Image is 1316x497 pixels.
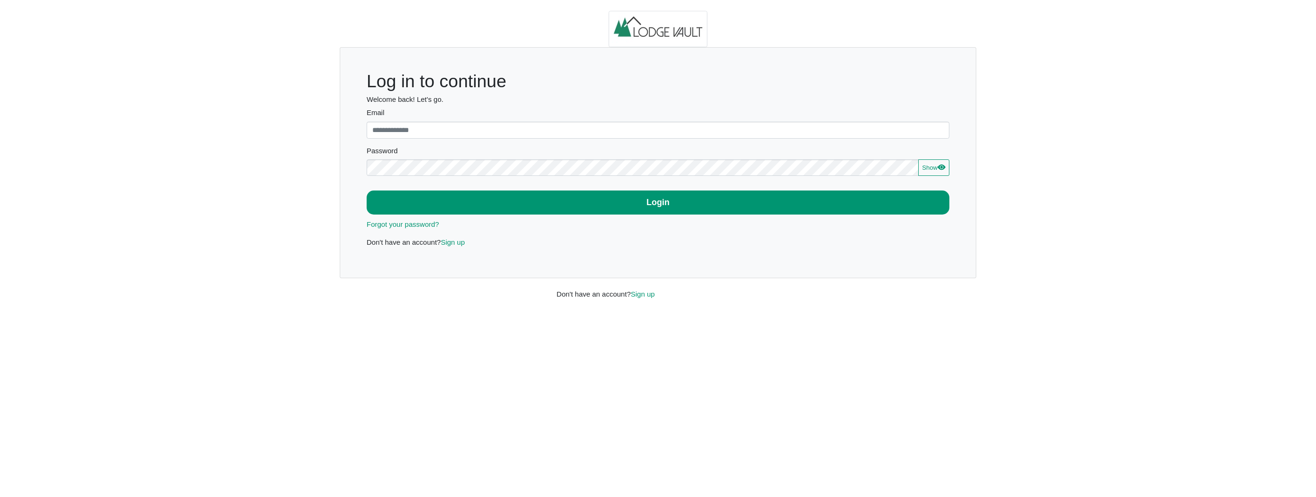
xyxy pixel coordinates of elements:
div: Don't have an account? [550,278,767,299]
a: Forgot your password? [367,220,439,228]
p: Don't have an account? [367,237,949,248]
label: Email [367,108,949,118]
a: Sign up [631,290,655,298]
svg: eye fill [938,163,945,171]
img: logo.2b93711c.jpg [609,11,708,48]
b: Login [646,198,670,207]
button: Showeye fill [918,159,949,176]
h1: Log in to continue [367,71,949,92]
button: Login [367,191,949,215]
a: Sign up [441,238,465,246]
legend: Password [367,146,949,159]
h6: Welcome back! Let's go. [367,95,949,104]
